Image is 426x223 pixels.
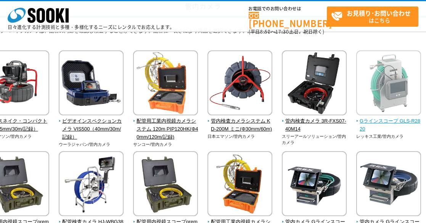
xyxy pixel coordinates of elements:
p: スリーアールソリューション/管内カメラ [282,133,347,146]
span: 管内検査カメラシステム KD-200M ミニ(Φ30mm/60m) [207,117,273,133]
img: 配管用工業内視鏡カメラシステム 120m PIP120HK(Φ40mm/120m/記録) [133,50,198,117]
img: 管内検査カメラ 3R-FXS07-40M14 [282,50,347,117]
img: 配管用内視鏡スコープpremier CARPSCA41（φ28mm／40m） [133,151,198,218]
a: お見積り･お問い合わせはこちら [327,6,418,27]
p: ウーラジャパン/管内カメラ [59,141,124,148]
p: 日本エマソン/管内カメラ [207,133,273,140]
a: Gラインスコープ GLS-R2820 [356,110,421,133]
a: [PHONE_NUMBER] [249,12,327,27]
span: はこちら [331,7,418,26]
p: レッキス工業/管内カメラ [356,133,421,140]
a: 管内検査カメラ 3R-FXS07-40M14 [282,110,347,133]
strong: お見積り･お問い合わせ [347,8,411,18]
img: 配管用工業内視鏡カメラシステム PIP120HK（φ50mm／120m） [207,151,272,218]
img: 管内カメラ Gラインスコープ3030（φ30mm／30m） [282,151,347,218]
span: (平日 ～ 土日、祝日除く) [249,28,324,35]
p: 日々進化する計測技術と多種・多様化するニーズにレンタルでお応えします。 [8,25,175,29]
span: お電話でのお問い合わせは [249,6,327,11]
img: 配管検査カメラ HJ-WBG38（φ38mm／60m） [59,151,124,218]
span: 17:30 [275,28,289,35]
img: ビデオインスペクションカメラ VIS500（40mm/30m/記録） [59,50,124,117]
span: ビデオインスペクションカメラ VIS500（40mm/30m/記録） [59,117,124,141]
img: 管内検査カメラシステム KD-200M ミニ(Φ30mm/60m) [207,50,272,117]
span: 管内検査カメラ 3R-FXS07-40M14 [282,117,347,133]
span: Gラインスコープ GLS-R2820 [356,117,421,133]
span: 配管用工業内視鏡カメラシステム 120m PIP120HK(Φ40mm/120m/記録) [133,117,198,141]
a: 配管用工業内視鏡カメラシステム 120m PIP120HK(Φ40mm/120m/記録) [133,110,198,141]
a: ビデオインスペクションカメラ VIS500（40mm/30m/記録） [59,110,124,141]
img: 管内カメラ Gラインスコープ1616S（φ16mm／16m） [356,151,421,218]
p: サンコー/管内カメラ [133,141,198,148]
a: 管内検査カメラシステム KD-200M ミニ(Φ30mm/60m) [207,110,273,133]
span: 8:50 [260,28,271,35]
img: Gラインスコープ GLS-R2820 [356,50,421,117]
